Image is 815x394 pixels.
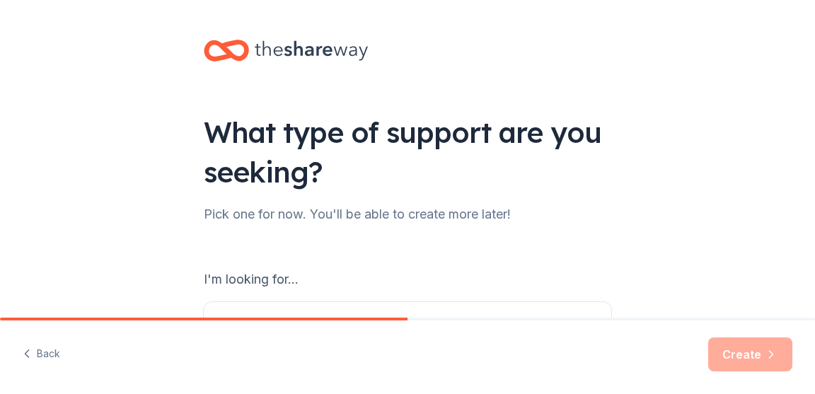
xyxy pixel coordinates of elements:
[204,112,611,192] div: What type of support are you seeking?
[204,203,611,226] div: Pick one for now. You'll be able to create more later!
[204,302,611,393] button: In-kinddonations for an eventFind auction and raffle items, meals, snacks, desserts, alcohol, and...
[204,268,611,291] div: I'm looking for...
[241,316,416,339] span: donations for an event
[23,340,60,369] button: Back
